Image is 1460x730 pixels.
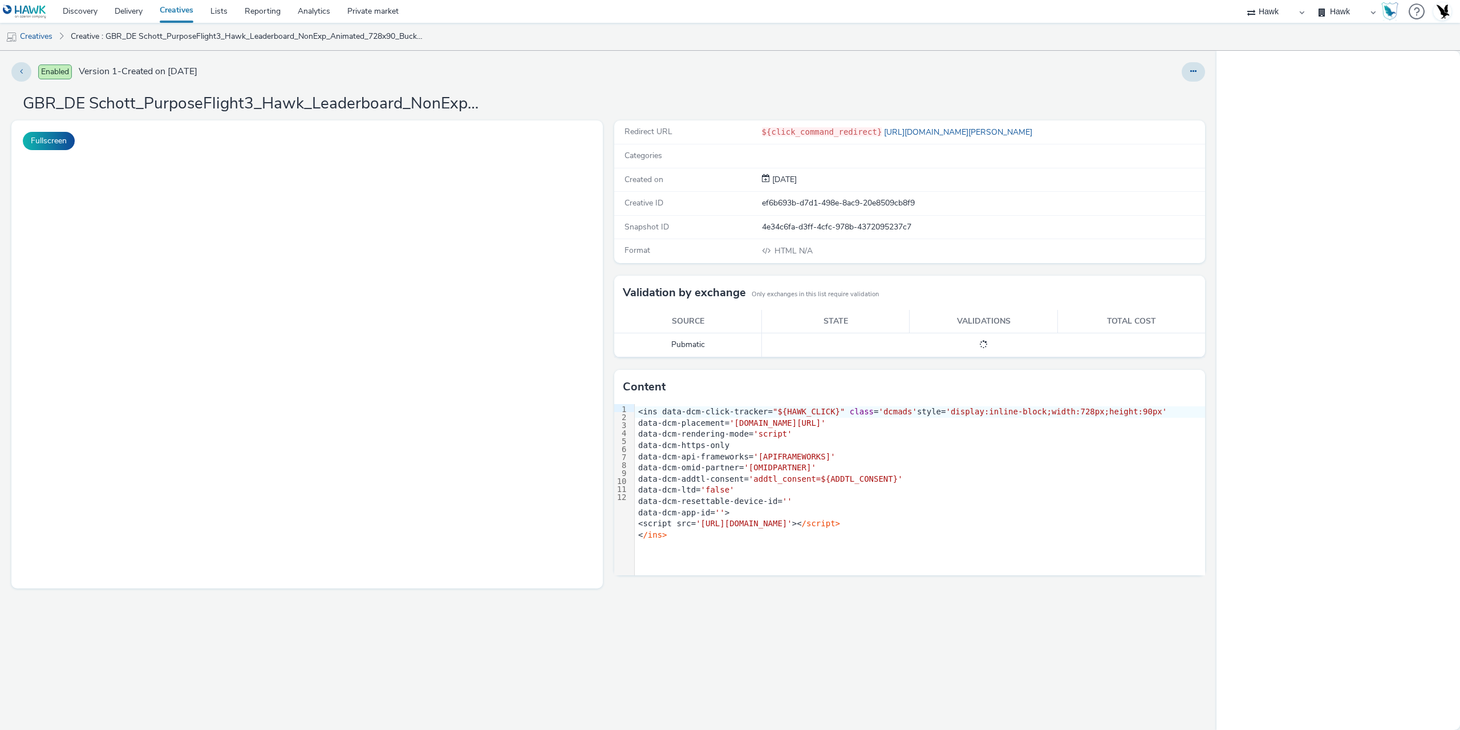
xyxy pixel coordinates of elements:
span: "${HAWK_CLICK}" [773,407,845,416]
div: 5 [614,436,628,444]
span: class [850,407,874,416]
span: [DATE] [770,174,797,185]
div: 6 [614,444,628,452]
span: '[OMIDPARTNER]' [744,463,816,472]
th: Source [614,310,762,333]
span: HTML [774,245,799,256]
div: 12 [614,492,628,500]
img: Hawk Academy [1381,2,1398,21]
div: data-dcm-resettable-device-id= [635,496,1205,507]
span: Format [624,245,650,256]
span: '[DOMAIN_NAME][URL]' [729,418,826,427]
span: '' [782,497,792,506]
img: mobile [6,31,17,43]
div: data-dcm-rendering-mode= [635,429,1205,440]
span: '' [715,508,725,517]
a: [URL][DOMAIN_NAME][PERSON_NAME] [882,127,1037,138]
th: Total cost [1057,310,1205,333]
div: Creation 29 August 2025, 11:42 [770,174,797,185]
div: 1 [614,404,628,412]
div: 4e34c6fa-d3ff-4cfc-978b-4372095237c7 [762,221,1204,233]
div: ef6b693b-d7d1-498e-8ac9-20e8509cb8f9 [762,197,1204,209]
span: Categories [624,150,662,161]
span: Enabled [38,64,72,79]
div: 11 [614,484,628,492]
span: 'dcmads' [878,407,916,416]
div: data-dcm-placement= [635,418,1205,429]
div: data-dcm-https-only [635,440,1205,451]
span: /script> [802,519,840,528]
img: undefined Logo [3,5,47,19]
div: 8 [614,460,628,468]
div: <script src= >< [635,518,1205,530]
div: 7 [614,452,628,460]
span: 'script' [753,429,792,438]
div: < [635,530,1205,541]
div: 4 [614,428,628,436]
span: Redirect URL [624,126,672,137]
h3: Validation by exchange [623,284,746,301]
div: data-dcm-addtl-consent= [635,474,1205,485]
div: 3 [614,420,628,428]
div: data-dcm-ltd= [635,485,1205,496]
div: 2 [614,412,628,420]
span: Version 1 - Created on [DATE] [79,65,197,78]
div: data-dcm-omid-partner= [635,462,1205,474]
span: /ins> [643,530,667,539]
div: 10 [614,476,628,484]
span: 'addtl_consent=${ADDTL_CONSENT}' [749,474,903,483]
th: State [762,310,910,333]
h1: GBR_DE Schott_PurposeFlight3_Hawk_Leaderboard_NonExp_Animated_728x90_Bucket2_Generic_20250829 [23,93,479,115]
a: Creative : GBR_DE Schott_PurposeFlight3_Hawk_Leaderboard_NonExp_Animated_728x90_Bucket2_Generic_2... [65,23,430,50]
div: 9 [614,468,628,476]
span: Creative ID [624,197,663,208]
span: Snapshot ID [624,221,669,232]
span: 'false' [701,485,735,494]
div: data-dcm-app-id= > [635,507,1205,519]
span: '[APIFRAMEWORKS]' [753,452,835,461]
div: data-dcm-api-frameworks= [635,451,1205,463]
td: Pubmatic [614,333,762,357]
small: Only exchanges in this list require validation [752,290,879,299]
div: <ins data-dcm-click-tracker= = style= [635,406,1205,418]
button: Fullscreen [23,132,75,150]
span: '[URL][DOMAIN_NAME]' [696,519,792,528]
span: N/A [773,245,813,256]
span: 'display:inline-block;width:728px;height:90px' [946,407,1167,416]
h3: Content [623,378,666,396]
img: Account UK [1434,3,1451,20]
th: Validations [910,310,1057,333]
a: Hawk Academy [1381,2,1403,21]
code: ${click_command_redirect} [762,127,882,136]
span: Created on [624,174,663,185]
